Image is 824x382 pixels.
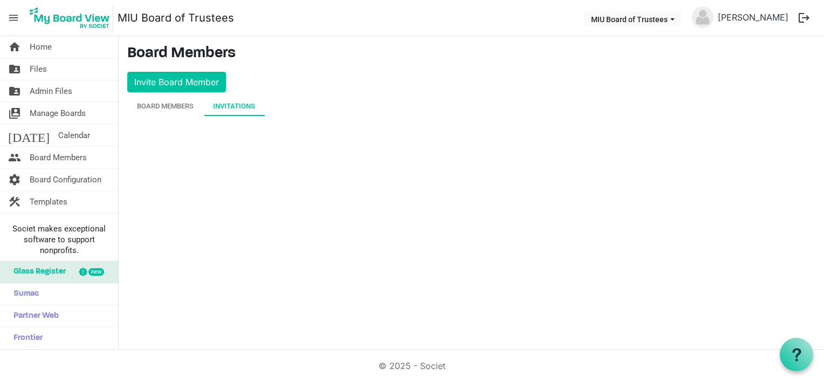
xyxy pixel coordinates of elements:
[118,7,234,29] a: MIU Board of Trustees
[137,101,194,112] div: Board Members
[8,36,21,58] span: home
[127,72,226,92] button: Invite Board Member
[8,103,21,124] span: switch_account
[8,58,21,80] span: folder_shared
[8,191,21,213] span: construction
[3,8,24,28] span: menu
[8,328,43,349] span: Frontier
[793,6,815,29] button: logout
[127,97,815,116] div: tab-header
[8,147,21,168] span: people
[30,191,67,213] span: Templates
[30,80,72,102] span: Admin Files
[30,103,86,124] span: Manage Boards
[213,101,255,112] div: Invitations
[379,360,445,371] a: © 2025 - Societ
[8,169,21,190] span: settings
[692,6,713,28] img: no-profile-picture.svg
[30,58,47,80] span: Files
[713,6,793,28] a: [PERSON_NAME]
[58,125,90,146] span: Calendar
[8,283,39,305] span: Sumac
[5,223,113,256] span: Societ makes exceptional software to support nonprofits.
[8,305,59,327] span: Partner Web
[30,147,87,168] span: Board Members
[584,11,682,26] button: MIU Board of Trustees dropdownbutton
[30,169,101,190] span: Board Configuration
[8,80,21,102] span: folder_shared
[88,268,104,276] div: new
[26,4,113,31] img: My Board View Logo
[30,36,52,58] span: Home
[8,261,66,283] span: Glass Register
[127,45,815,63] h3: Board Members
[8,125,50,146] span: [DATE]
[26,4,118,31] a: My Board View Logo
